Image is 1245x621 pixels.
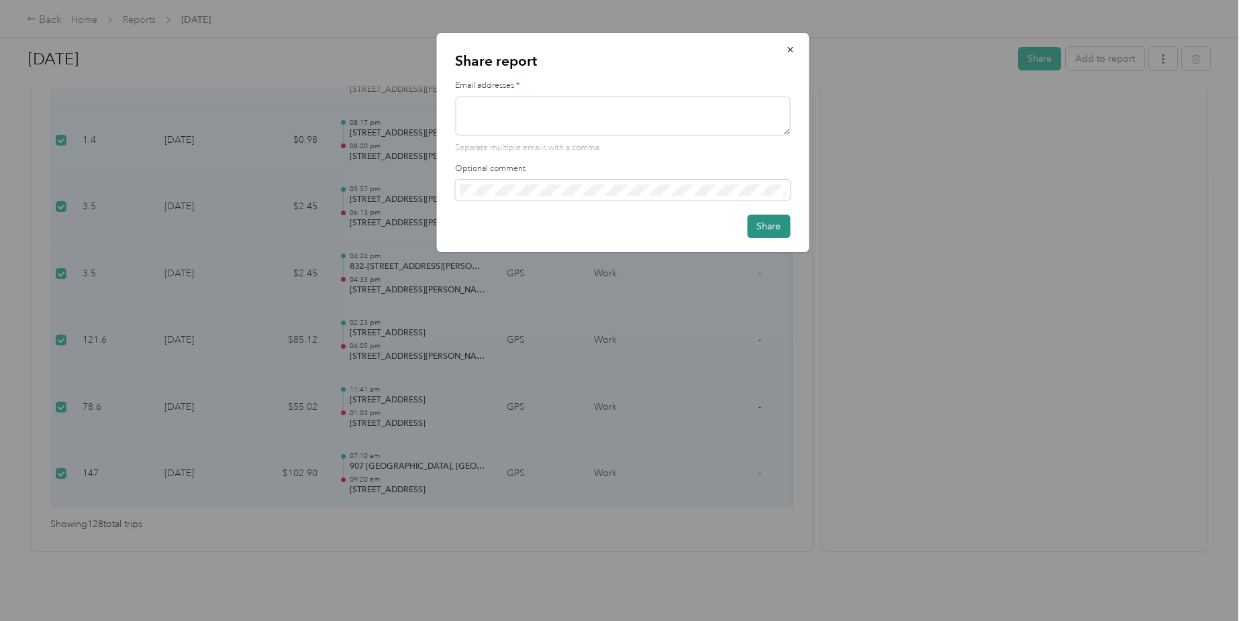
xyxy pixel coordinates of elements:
iframe: Everlance-gr Chat Button Frame [1170,546,1245,621]
label: Email addresses [455,80,790,92]
p: Separate multiple emails with a comma [455,142,790,154]
label: Optional comment [455,163,790,175]
button: Share [747,215,790,238]
p: Share report [455,52,790,70]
